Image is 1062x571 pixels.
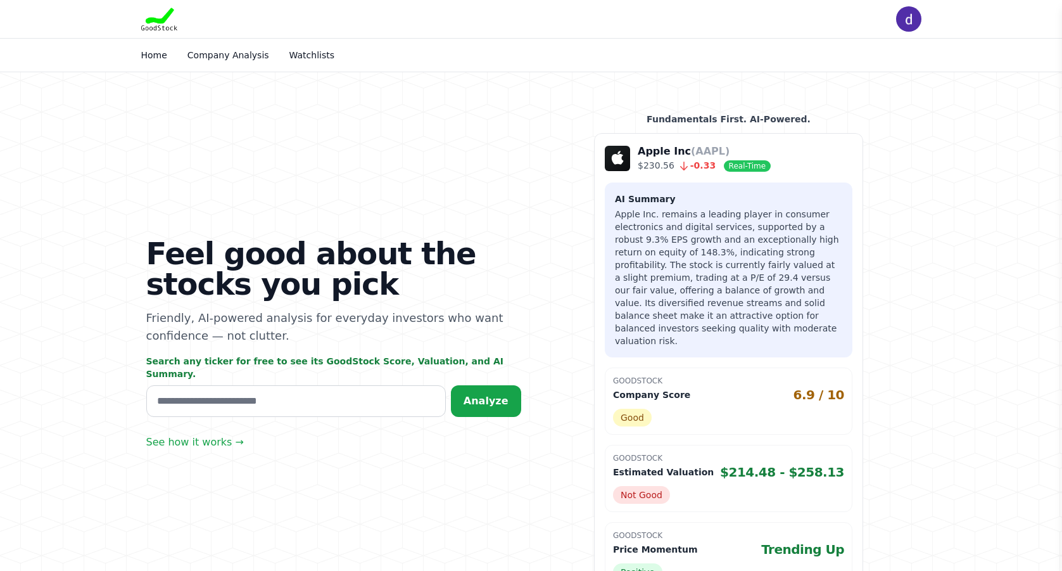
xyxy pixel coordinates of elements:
[187,50,269,60] a: Company Analysis
[613,376,844,386] p: GoodStock
[613,543,697,556] p: Price Momentum
[691,145,730,157] span: (AAPL)
[674,160,716,170] span: -0.33
[146,238,521,299] h1: Feel good about the stocks you pick
[724,160,771,172] span: Real-Time
[793,386,845,404] span: 6.9 / 10
[141,50,167,60] a: Home
[896,6,921,32] img: user photo
[146,355,521,380] p: Search any ticker for free to see its GoodStock Score, Valuation, and AI Summary.
[720,463,844,481] span: $214.48 - $258.13
[146,435,244,450] a: See how it works →
[289,50,334,60] a: Watchlists
[594,113,863,125] p: Fundamentals First. AI-Powered.
[638,144,771,159] p: Apple Inc
[141,8,178,30] img: Goodstock Logo
[761,541,844,558] span: Trending Up
[605,146,630,171] img: Company Logo
[464,395,509,407] span: Analyze
[613,409,652,427] span: Good
[146,309,521,345] p: Friendly, AI-powered analysis for everyday investors who want confidence — not clutter.
[615,193,842,205] h3: AI Summary
[615,208,842,347] p: Apple Inc. remains a leading player in consumer electronics and digital services, supported by a ...
[613,388,690,401] p: Company Score
[613,466,714,478] p: Estimated Valuation
[613,453,844,463] p: GoodStock
[451,385,521,417] button: Analyze
[613,530,844,541] p: GoodStock
[638,159,771,172] p: $230.56
[613,486,670,504] span: Not Good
